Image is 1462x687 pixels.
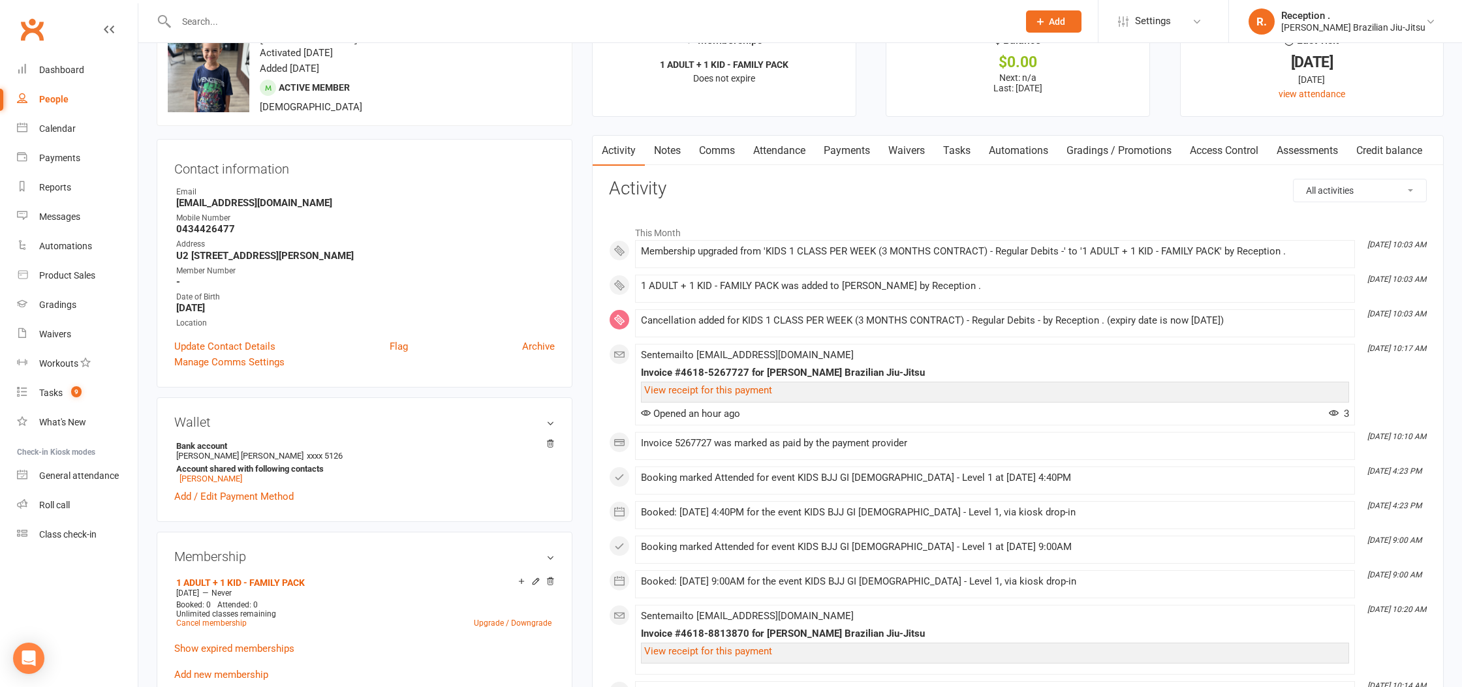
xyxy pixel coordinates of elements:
a: Notes [645,136,690,166]
div: Open Intercom Messenger [13,643,44,674]
a: Class kiosk mode [17,520,138,549]
h3: Membership [174,549,555,564]
a: Flag [390,339,408,354]
div: Tasks [39,388,63,398]
i: [DATE] 4:23 PM [1367,466,1422,476]
a: Waivers [17,320,138,349]
div: Booked: [DATE] 9:00AM for the event KIDS BJJ GI [DEMOGRAPHIC_DATA] - Level 1, via kiosk drop-in [641,576,1349,587]
i: [DATE] 10:20 AM [1367,605,1426,614]
div: Roll call [39,500,70,510]
div: — [173,588,555,598]
strong: 1 ADULT + 1 KID - FAMILY PACK [660,59,788,70]
div: R. [1249,8,1275,35]
div: Memberships [686,32,762,56]
div: Cancellation added for KIDS 1 CLASS PER WEEK (3 MONTHS CONTRACT) - Regular Debits - by Reception ... [641,315,1349,326]
a: Manage Comms Settings [174,354,285,370]
span: Does not expire [693,73,755,84]
img: image1732918608.png [168,31,249,112]
span: Settings [1135,7,1171,36]
a: Assessments [1268,136,1347,166]
a: View receipt for this payment [644,384,772,396]
a: Add / Edit Payment Method [174,489,294,504]
a: Show expired memberships [174,643,294,654]
strong: U2 [STREET_ADDRESS][PERSON_NAME] [176,250,555,262]
a: Payments [815,136,879,166]
span: Attended: 0 [217,600,258,609]
a: Clubworx [16,13,48,46]
a: Credit balance [1347,136,1431,166]
p: Next: n/a Last: [DATE] [898,72,1137,93]
a: Tasks [934,136,980,166]
i: [DATE] 10:10 AM [1367,432,1426,441]
span: Never [211,588,232,598]
a: Waivers [879,136,934,166]
i: [DATE] 9:00 AM [1367,570,1422,579]
strong: [EMAIL_ADDRESS][DOMAIN_NAME] [176,197,555,209]
div: What's New [39,417,86,427]
a: People [17,85,138,114]
a: 1 ADULT + 1 KID - FAMILY PACK [176,577,305,588]
i: ✓ [686,35,694,47]
div: Membership upgraded from 'KIDS 1 CLASS PER WEEK (3 MONTHS CONTRACT) - Regular Debits -' to '1 ADU... [641,246,1349,257]
li: This Month [609,219,1427,240]
div: Reports [39,182,71,192]
div: Calendar [39,123,76,134]
span: [DEMOGRAPHIC_DATA] [260,101,362,113]
div: Location [176,317,555,329]
input: Search... [172,12,1009,31]
div: Messages [39,211,80,222]
a: Reports [17,173,138,202]
a: Tasks 9 [17,378,138,408]
a: Attendance [744,136,815,166]
div: Payments [39,153,80,163]
a: [PERSON_NAME] [179,474,242,483]
div: Booked: [DATE] 4:40PM for the event KIDS BJJ GI [DEMOGRAPHIC_DATA] - Level 1, via kiosk drop-in [641,507,1349,518]
a: Add new membership [174,669,268,680]
i: [DATE] 10:03 AM [1367,275,1426,284]
a: Messages [17,202,138,232]
a: Payments [17,144,138,173]
div: Gradings [39,299,76,310]
time: Added [DATE] [260,63,319,74]
i: [DATE] 4:23 PM [1367,501,1422,510]
div: 1 ADULT + 1 KID - FAMILY PACK was added to [PERSON_NAME] by Reception . [641,281,1349,292]
div: [DATE] [1192,72,1431,87]
div: Dashboard [39,65,84,75]
a: Access Control [1181,136,1268,166]
span: 9 [71,386,82,397]
strong: [DATE] [176,302,555,314]
a: Dashboard [17,55,138,85]
i: [DATE] 10:03 AM [1367,309,1426,318]
div: Member Number [176,265,555,277]
div: Address [176,238,555,251]
a: Archive [522,339,555,354]
div: Invoice #4618-5267727 for [PERSON_NAME] Brazilian Jiu-Jitsu [641,367,1349,378]
div: Booking marked Attended for event KIDS BJJ GI [DEMOGRAPHIC_DATA] - Level 1 at [DATE] 4:40PM [641,472,1349,483]
div: Product Sales [39,270,95,281]
div: Invoice #4618-8813870 for [PERSON_NAME] Brazilian Jiu-Jitsu [641,628,1349,639]
a: Automations [980,136,1057,166]
strong: 0434426477 [176,223,555,235]
a: Upgrade / Downgrade [474,618,552,628]
a: view attendance [1279,89,1345,99]
div: Automations [39,241,92,251]
strong: Bank account [176,441,548,451]
span: Active member [279,82,350,93]
a: View receipt for this payment [644,645,772,657]
div: [PERSON_NAME] Brazilian Jiu-Jitsu [1281,22,1425,33]
span: Booked: 0 [176,600,211,609]
div: Date of Birth [176,291,555,303]
div: [DATE] [1192,55,1431,69]
span: Unlimited classes remaining [176,609,276,618]
span: Opened an hour ago [641,408,740,420]
a: Product Sales [17,261,138,290]
div: Email [176,186,555,198]
a: Cancel membership [176,618,247,628]
h3: Wallet [174,415,555,429]
strong: Account shared with following contacts [176,464,548,474]
div: Workouts [39,358,78,369]
strong: - [176,276,555,288]
div: People [39,94,69,104]
div: $0.00 [898,55,1137,69]
div: Waivers [39,329,71,339]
